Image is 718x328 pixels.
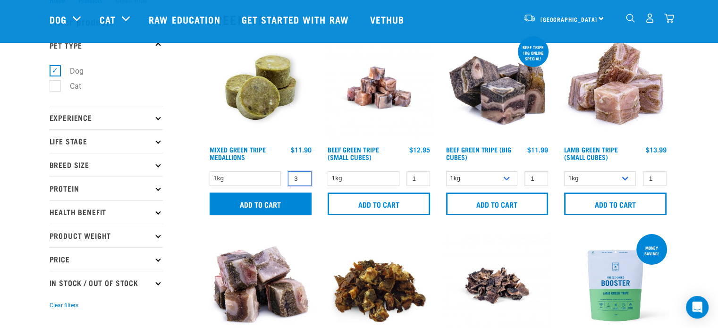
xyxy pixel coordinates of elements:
[291,146,312,153] div: $11.90
[232,0,361,38] a: Get started with Raw
[446,193,549,215] input: Add to cart
[328,193,430,215] input: Add to cart
[643,171,667,186] input: 1
[50,129,163,153] p: Life Stage
[524,171,548,186] input: 1
[444,34,551,142] img: 1044 Green Tripe Beef
[100,12,116,26] a: Cat
[50,247,163,271] p: Price
[50,12,67,26] a: Dog
[210,148,266,159] a: Mixed Green Tripe Medallions
[50,271,163,294] p: In Stock / Out Of Stock
[288,171,312,186] input: 1
[50,200,163,224] p: Health Benefit
[55,80,85,92] label: Cat
[50,153,163,177] p: Breed Size
[325,34,432,142] img: Beef Tripe Bites 1634
[664,13,674,23] img: home-icon@2x.png
[523,14,536,22] img: van-moving.png
[541,17,598,21] span: [GEOGRAPHIC_DATA]
[564,193,667,215] input: Add to cart
[50,301,78,310] button: Clear filters
[55,65,87,77] label: Dog
[446,148,511,159] a: Beef Green Tripe (Big Cubes)
[361,0,416,38] a: Vethub
[686,296,709,319] div: Open Intercom Messenger
[518,40,549,66] div: Beef tripe 1kg online special!
[409,146,430,153] div: $12.95
[210,193,312,215] input: Add to cart
[636,241,667,261] div: Money saving!
[527,146,548,153] div: $11.99
[562,34,669,142] img: 1133 Green Tripe Lamb Small Cubes 01
[139,0,232,38] a: Raw Education
[626,14,635,23] img: home-icon-1@2x.png
[50,177,163,200] p: Protein
[645,13,655,23] img: user.png
[328,148,379,159] a: Beef Green Tripe (Small Cubes)
[50,106,163,129] p: Experience
[406,171,430,186] input: 1
[50,33,163,57] p: Pet Type
[564,148,618,159] a: Lamb Green Tripe (Small Cubes)
[50,224,163,247] p: Product Weight
[207,34,314,142] img: Mixed Green Tripe
[646,146,667,153] div: $13.99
